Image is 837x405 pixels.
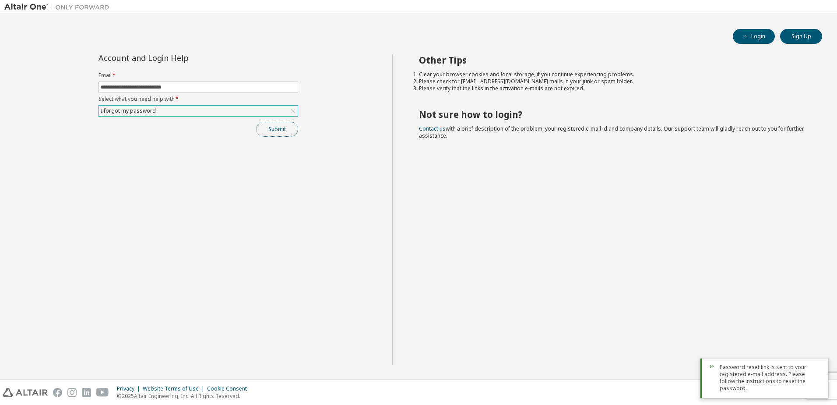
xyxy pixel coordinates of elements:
a: Contact us [419,125,446,132]
img: altair_logo.svg [3,388,48,397]
button: Sign Up [780,29,822,44]
span: Password reset link is sent to your registered e-mail address. Please follow the instructions to ... [720,364,821,392]
span: with a brief description of the problem, your registered e-mail id and company details. Our suppo... [419,125,804,139]
li: Clear your browser cookies and local storage, if you continue experiencing problems. [419,71,807,78]
div: Account and Login Help [98,54,258,61]
div: I forgot my password [99,106,157,116]
h2: Other Tips [419,54,807,66]
img: instagram.svg [67,388,77,397]
div: Privacy [117,385,143,392]
div: Cookie Consent [207,385,252,392]
div: I forgot my password [99,106,298,116]
label: Select what you need help with [98,96,298,103]
img: facebook.svg [53,388,62,397]
li: Please check for [EMAIL_ADDRESS][DOMAIN_NAME] mails in your junk or spam folder. [419,78,807,85]
button: Login [733,29,775,44]
img: Altair One [4,3,114,11]
img: youtube.svg [96,388,109,397]
div: Website Terms of Use [143,385,207,392]
img: linkedin.svg [82,388,91,397]
li: Please verify that the links in the activation e-mails are not expired. [419,85,807,92]
h2: Not sure how to login? [419,109,807,120]
label: Email [98,72,298,79]
p: © 2025 Altair Engineering, Inc. All Rights Reserved. [117,392,252,400]
button: Submit [256,122,298,137]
